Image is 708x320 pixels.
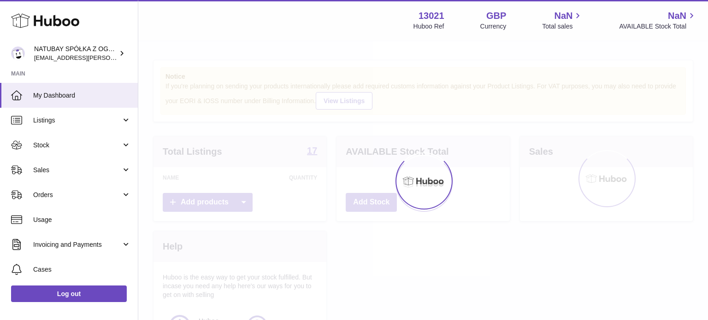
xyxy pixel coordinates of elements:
[33,240,121,249] span: Invoicing and Payments
[480,22,507,31] div: Currency
[619,10,697,31] a: NaN AVAILABLE Stock Total
[619,22,697,31] span: AVAILABLE Stock Total
[486,10,506,22] strong: GBP
[542,10,583,31] a: NaN Total sales
[11,285,127,302] a: Log out
[33,265,131,274] span: Cases
[542,22,583,31] span: Total sales
[33,215,131,224] span: Usage
[668,10,686,22] span: NaN
[33,116,121,125] span: Listings
[33,166,121,175] span: Sales
[33,91,131,100] span: My Dashboard
[33,141,121,150] span: Stock
[34,45,117,62] div: NATUBAY SPÓŁKA Z OGRANICZONĄ ODPOWIEDZIALNOŚCIĄ
[413,22,444,31] div: Huboo Ref
[11,47,25,60] img: kacper.antkowski@natubay.pl
[554,10,572,22] span: NaN
[34,54,185,61] span: [EMAIL_ADDRESS][PERSON_NAME][DOMAIN_NAME]
[419,10,444,22] strong: 13021
[33,191,121,199] span: Orders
